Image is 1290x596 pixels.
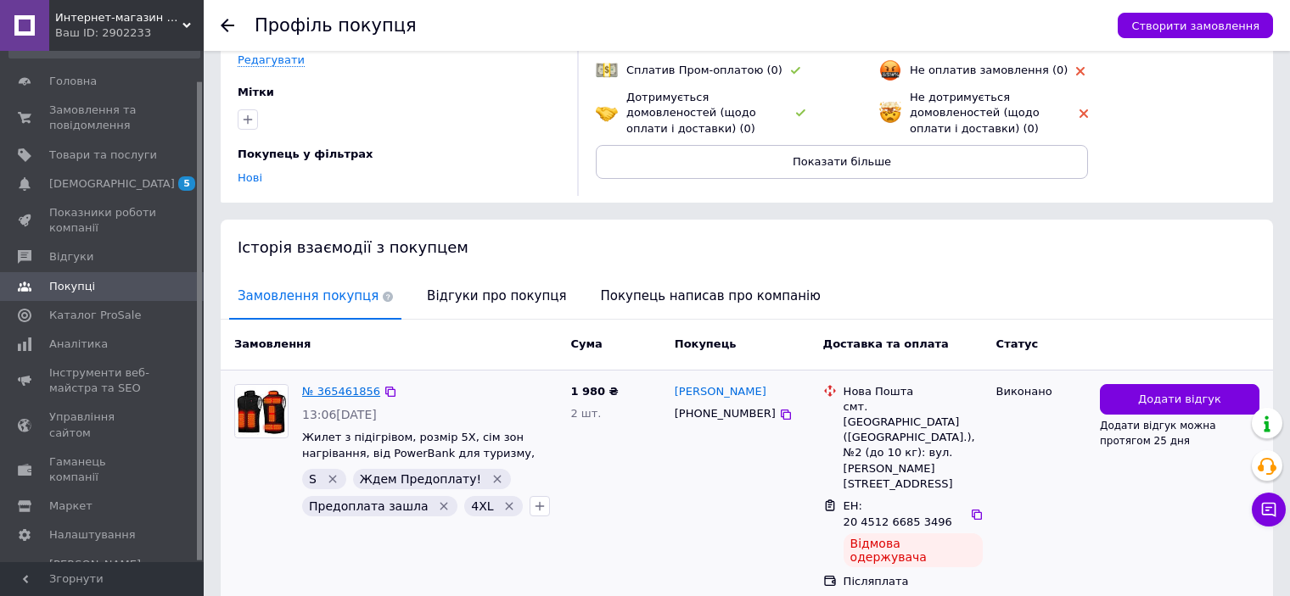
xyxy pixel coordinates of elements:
span: Створити замовлення [1131,19,1259,32]
div: Повернутися назад [221,19,234,32]
svg: Видалити мітку [326,472,339,486]
span: Показники роботи компанії [49,205,157,236]
img: emoji [879,59,901,81]
a: № 365461856 [302,385,380,398]
img: rating-tag-type [791,67,800,75]
button: Показати більше [596,145,1088,179]
span: Ждем Предоплату! [360,472,481,486]
div: Відмова одержувача [844,533,983,567]
div: [PHONE_NUMBER] [671,403,779,425]
span: Покупці [49,279,95,294]
div: Післяплата [844,574,983,589]
button: Чат з покупцем [1252,493,1286,526]
span: Cума [570,337,602,350]
img: emoji [596,102,618,124]
span: Налаштування [49,527,136,543]
span: Каталог ProSale [49,308,141,323]
span: S [309,472,317,486]
span: [DEMOGRAPHIC_DATA] [49,176,175,192]
span: Додати відгук [1138,392,1221,408]
a: Фото товару [234,384,289,438]
div: смт. [GEOGRAPHIC_DATA] ([GEOGRAPHIC_DATA].), №2 (до 10 кг): вул. [PERSON_NAME][STREET_ADDRESS] [844,399,983,492]
a: Нові [238,171,262,184]
div: Покупець у фільтрах [238,147,556,162]
span: Показати більше [793,155,891,168]
div: Виконано [996,384,1086,399]
span: Покупець [675,337,737,350]
a: Жилет з підігрівом, розмір 5Х, сім зон нагрівання, від PowerBank для туризму, риболовлі, відпочинку [302,431,535,475]
img: rating-tag-type [1076,67,1085,75]
span: Покупець написав про компанію [592,275,829,318]
span: Не оплатив замовлення (0) [910,64,1068,76]
span: Додати відгук можна протягом 25 дня [1100,420,1216,447]
span: Історія взаємодії з покупцем [238,238,468,256]
span: Гаманець компанії [49,454,157,485]
span: 5 [178,176,195,191]
img: Фото товару [235,386,288,437]
span: Управління сайтом [49,409,157,440]
span: Предоплата зашла [309,499,429,513]
span: Доставка та оплата [823,337,949,350]
span: ЕН: 20 4512 6685 3496 [844,499,952,528]
span: Аналітика [49,337,108,352]
span: Інструменти веб-майстра та SEO [49,365,157,396]
button: Додати відгук [1100,384,1259,415]
span: Дотримується домовленостей (щодо оплати і доставки) (0) [626,91,756,134]
span: Відгуки про покупця [418,275,575,318]
span: Интернет-магазин "МИШКА" [55,10,182,25]
svg: Видалити мітку [502,499,516,513]
span: Головна [49,74,97,89]
a: Редагувати [238,53,305,67]
span: Замовлення та повідомлення [49,103,157,133]
span: Маркет [49,499,93,514]
span: 4XL [471,499,493,513]
span: Мітки [238,86,274,98]
img: emoji [879,102,901,124]
span: Сплатив Пром-оплатою (0) [626,64,782,76]
span: 2 шт. [570,407,601,420]
div: Ваш ID: 2902233 [55,25,204,41]
span: 13:06[DATE] [302,408,377,421]
span: Статус [996,337,1039,350]
span: Замовлення покупця [229,275,401,318]
h1: Профіль покупця [255,15,417,36]
span: 1 980 ₴ [570,385,618,398]
span: Замовлення [234,337,311,350]
img: rating-tag-type [1080,109,1088,118]
span: Відгуки [49,249,93,265]
svg: Видалити мітку [437,499,451,513]
span: Товари та послуги [49,148,157,163]
span: Не дотримується домовленостей (щодо оплати і доставки) (0) [910,91,1040,134]
div: Нова Пошта [844,384,983,399]
a: [PERSON_NAME] [675,384,766,400]
button: Створити замовлення [1118,13,1273,38]
img: rating-tag-type [796,109,805,117]
svg: Видалити мітку [491,472,504,486]
img: emoji [596,59,618,81]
